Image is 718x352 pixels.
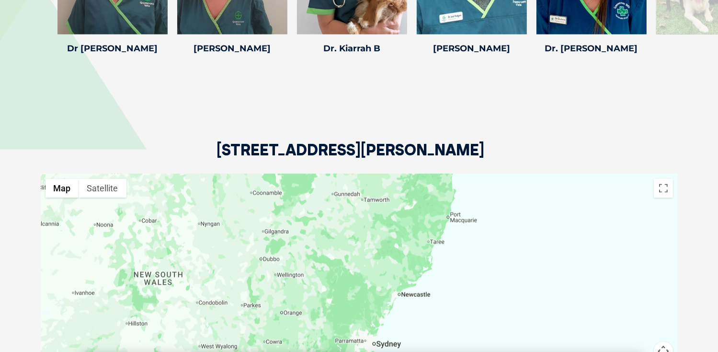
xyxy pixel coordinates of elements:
h4: Dr. [PERSON_NAME] [536,44,647,53]
button: Toggle fullscreen view [654,179,673,198]
button: Show satellite imagery [79,179,126,198]
h4: Dr [PERSON_NAME] [57,44,168,53]
h4: Dr. Kiarrah B [297,44,407,53]
button: Show street map [46,179,79,198]
button: Search [699,44,709,53]
h4: [PERSON_NAME] [417,44,527,53]
h2: [STREET_ADDRESS][PERSON_NAME] [217,142,485,174]
h4: [PERSON_NAME] [177,44,287,53]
